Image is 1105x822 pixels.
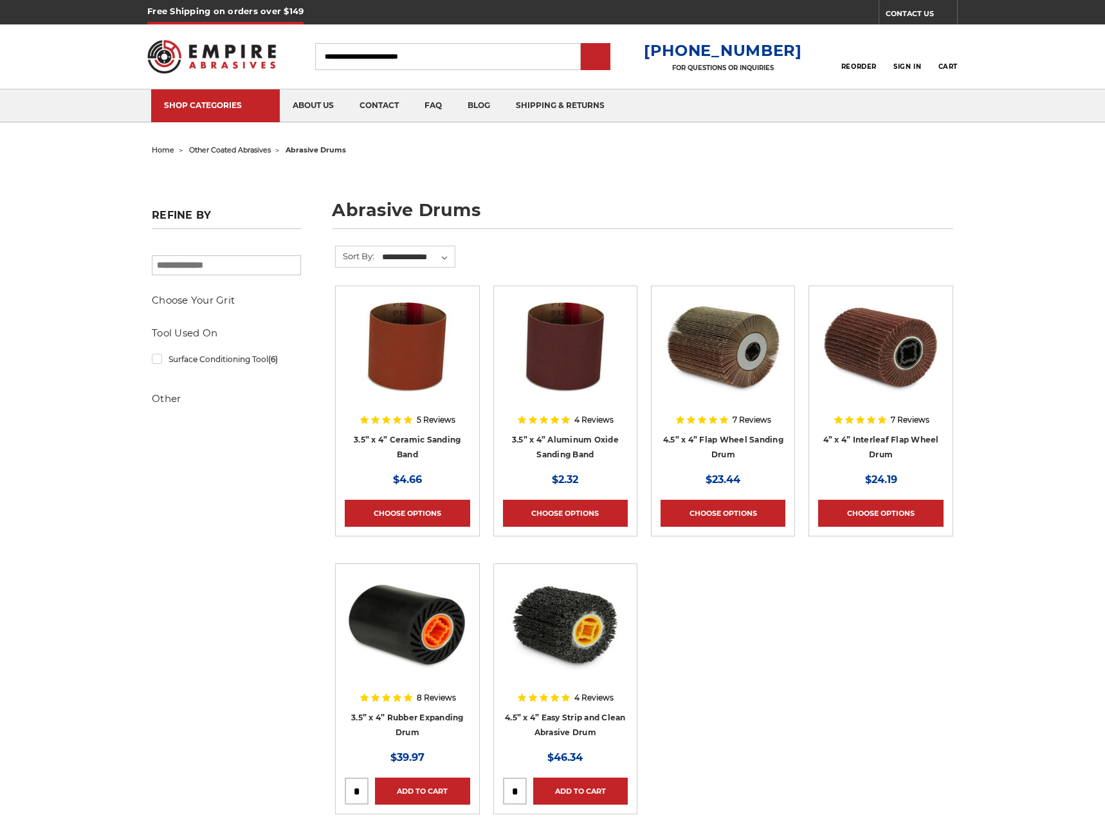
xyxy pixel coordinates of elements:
a: Add to Cart [375,778,470,805]
a: shipping & returns [503,89,617,122]
a: Choose Options [661,500,785,527]
a: home [152,145,174,154]
a: Surface Conditioning Tool(6) [152,348,301,370]
a: 4 inch interleaf flap wheel drum [818,295,943,460]
select: Sort By: [380,248,455,267]
label: Sort By: [336,246,374,266]
a: 4.5 inch x 4 inch flap wheel sanding drum [661,295,785,460]
p: FOR QUESTIONS OR INQUIRIES [644,64,802,72]
a: 3.5x4 inch ceramic sanding band for expanding rubber drum [345,295,470,460]
a: Add to Cart [533,778,628,805]
span: $39.97 [390,751,425,763]
h5: Tool Used On [152,325,301,341]
a: [PHONE_NUMBER] [644,41,802,60]
a: about us [280,89,347,122]
a: blog [455,89,503,122]
a: 4.5 inch x 4 inch paint stripping drum [503,573,628,738]
span: (6) [268,354,278,364]
span: $2.32 [552,473,578,486]
h5: Refine by [152,209,301,229]
img: 3.5x4 inch sanding band for expanding rubber drum [503,295,628,398]
span: abrasive drums [286,145,346,154]
span: Cart [938,62,958,71]
img: 4.5 inch x 4 inch paint stripping drum [503,573,628,676]
img: 4 inch interleaf flap wheel drum [818,295,943,398]
img: 4.5 inch x 4 inch flap wheel sanding drum [661,295,785,398]
img: 3.5x4 inch ceramic sanding band for expanding rubber drum [345,295,470,398]
span: Reorder [841,62,877,71]
a: Cart [938,42,958,71]
a: Choose Options [503,500,628,527]
a: other coated abrasives [189,145,271,154]
span: $46.34 [547,751,583,763]
a: contact [347,89,412,122]
a: Choose Options [345,500,470,527]
span: $23.44 [706,473,740,486]
input: Submit [583,44,608,70]
h5: Choose Your Grit [152,293,301,308]
span: $24.19 [865,473,897,486]
a: faq [412,89,455,122]
a: Reorder [841,42,877,70]
img: 3.5 inch rubber expanding drum for sanding belt [345,573,470,676]
a: CONTACT US [886,6,957,24]
h5: Other [152,391,301,406]
a: 3.5 inch rubber expanding drum for sanding belt [345,573,470,738]
h1: abrasive drums [332,201,953,229]
a: 3.5x4 inch sanding band for expanding rubber drum [503,295,628,460]
a: Choose Options [818,500,943,527]
img: Empire Abrasives [147,32,276,82]
div: SHOP CATEGORIES [164,100,267,110]
span: Sign In [893,62,921,71]
a: SHOP CATEGORIES [151,89,280,122]
span: $4.66 [393,473,422,486]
